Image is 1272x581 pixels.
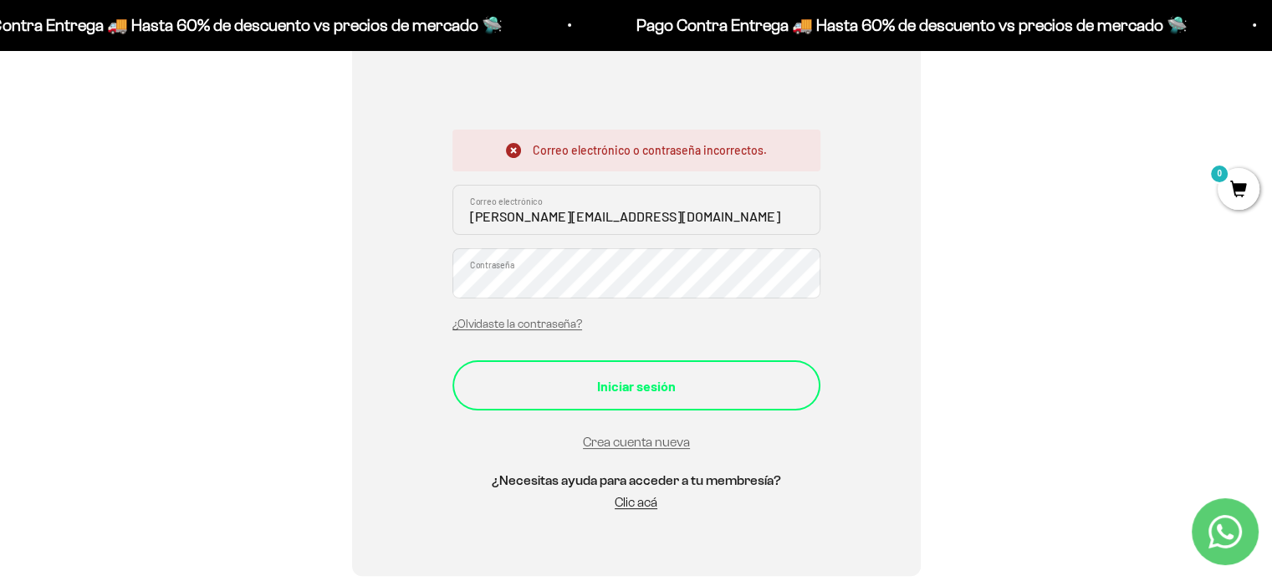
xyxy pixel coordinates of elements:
div: Iniciar sesión [486,375,787,397]
a: Clic acá [615,495,657,509]
mark: 0 [1209,164,1229,184]
a: Crea cuenta nueva [583,435,690,449]
a: ¿Olvidaste la contraseña? [452,318,582,330]
div: Correo electrónico o contraseña incorrectos. [452,130,820,171]
h5: ¿Necesitas ayuda para acceder a tu membresía? [452,470,820,492]
p: Pago Contra Entrega 🚚 Hasta 60% de descuento vs precios de mercado 🛸 [488,12,1039,38]
button: Iniciar sesión [452,360,820,410]
iframe: Social Login Buttons [452,10,820,110]
a: 0 [1218,181,1259,200]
